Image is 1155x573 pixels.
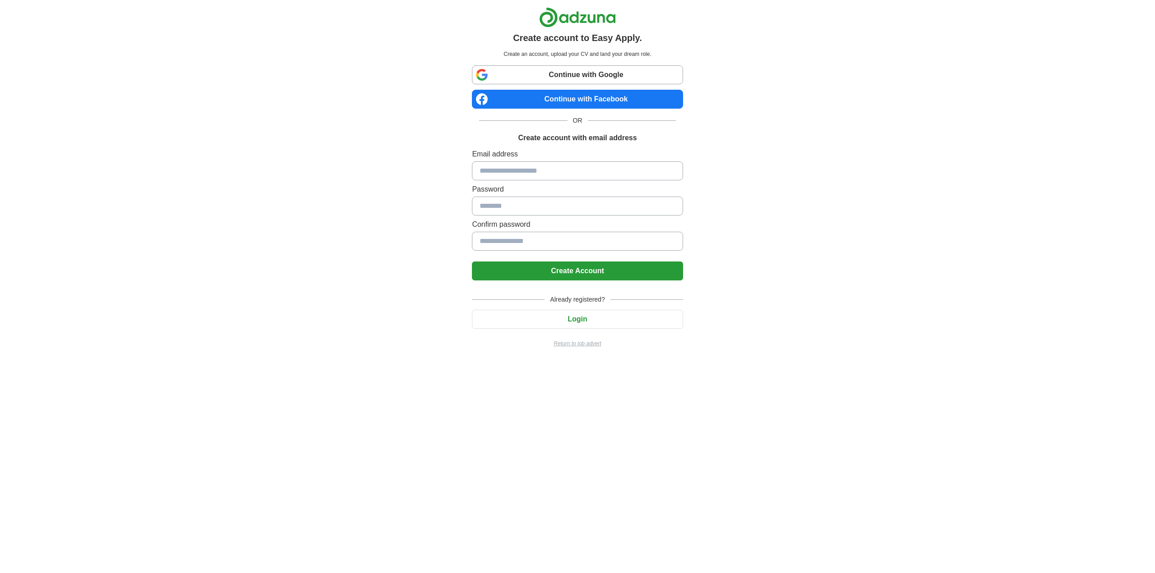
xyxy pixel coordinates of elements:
a: Return to job advert [472,339,683,348]
label: Confirm password [472,219,683,230]
a: Login [472,315,683,323]
a: Continue with Facebook [472,90,683,109]
p: Create an account, upload your CV and land your dream role. [474,50,681,58]
label: Email address [472,149,683,160]
h1: Create account to Easy Apply. [513,31,642,45]
button: Create Account [472,261,683,280]
label: Password [472,184,683,195]
a: Continue with Google [472,65,683,84]
button: Login [472,310,683,329]
h1: Create account with email address [518,133,637,143]
img: Adzuna logo [539,7,616,28]
span: OR [568,116,588,125]
span: Already registered? [545,295,610,304]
